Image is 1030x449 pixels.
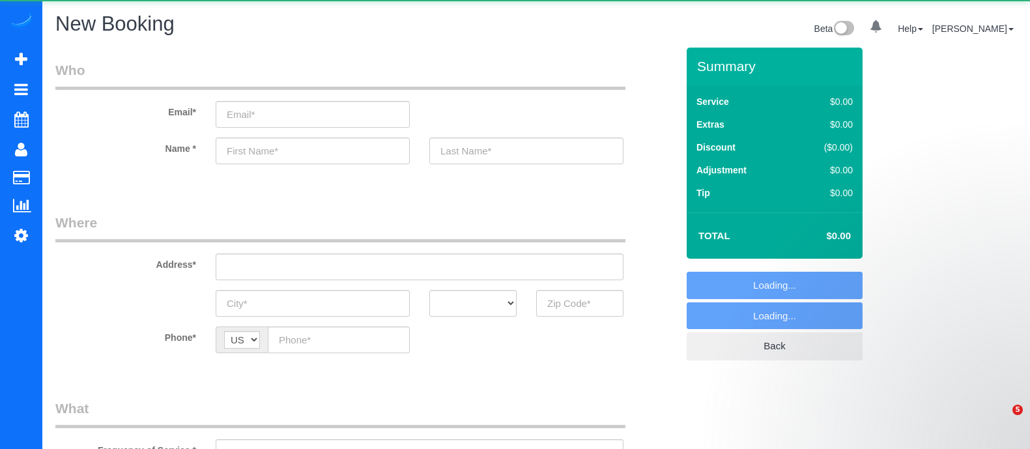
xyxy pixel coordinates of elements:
label: Phone* [46,326,206,344]
div: $0.00 [797,95,853,108]
input: Email* [216,101,410,128]
span: New Booking [55,12,175,35]
strong: Total [698,230,730,241]
div: $0.00 [797,164,853,177]
a: Back [687,332,863,360]
a: Help [898,23,923,34]
div: $0.00 [797,186,853,199]
a: Beta [814,23,855,34]
div: ($0.00) [797,141,853,154]
label: Address* [46,253,206,271]
div: $0.00 [797,118,853,131]
label: Extras [696,118,724,131]
label: Discount [696,141,736,154]
h3: Summary [697,59,856,74]
img: New interface [833,21,854,38]
label: Email* [46,101,206,119]
input: City* [216,290,410,317]
label: Adjustment [696,164,747,177]
input: Zip Code* [536,290,623,317]
legend: What [55,399,625,428]
a: [PERSON_NAME] [932,23,1014,34]
label: Tip [696,186,710,199]
input: Last Name* [429,138,623,164]
h4: $0.00 [788,231,851,242]
img: Automaid Logo [8,13,34,31]
input: Phone* [268,326,410,353]
span: 5 [1012,405,1023,415]
legend: Who [55,61,625,90]
label: Service [696,95,729,108]
iframe: Intercom live chat [986,405,1017,436]
legend: Where [55,213,625,242]
input: First Name* [216,138,410,164]
label: Name * [46,138,206,155]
